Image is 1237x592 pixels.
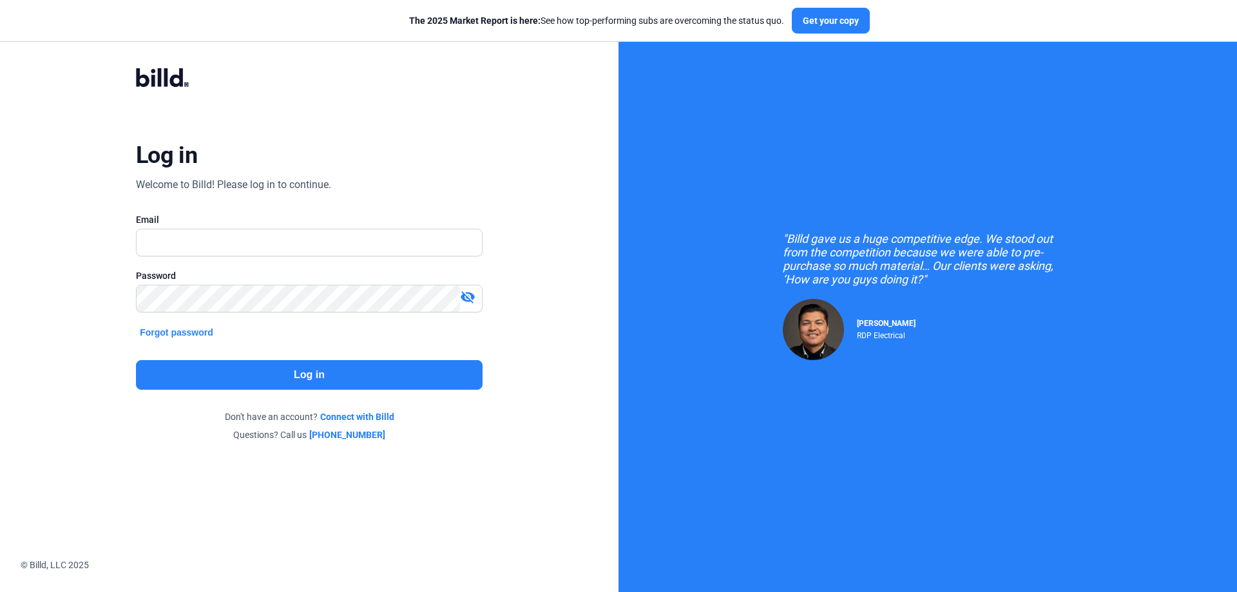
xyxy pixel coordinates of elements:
button: Forgot password [136,325,217,339]
div: Password [136,269,483,282]
div: See how top-performing subs are overcoming the status quo. [409,14,784,27]
button: Get your copy [792,8,870,33]
div: Don't have an account? [136,410,483,423]
span: The 2025 Market Report is here: [409,15,541,26]
div: Log in [136,141,197,169]
div: RDP Electrical [857,328,916,340]
div: Email [136,213,483,226]
div: Welcome to Billd! Please log in to continue. [136,177,331,193]
a: [PHONE_NUMBER] [309,428,385,441]
a: Connect with Billd [320,410,394,423]
span: [PERSON_NAME] [857,319,916,328]
div: Questions? Call us [136,428,483,441]
mat-icon: visibility_off [460,289,475,305]
button: Log in [136,360,483,390]
img: Raul Pacheco [783,299,844,360]
div: "Billd gave us a huge competitive edge. We stood out from the competition because we were able to... [783,232,1073,286]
